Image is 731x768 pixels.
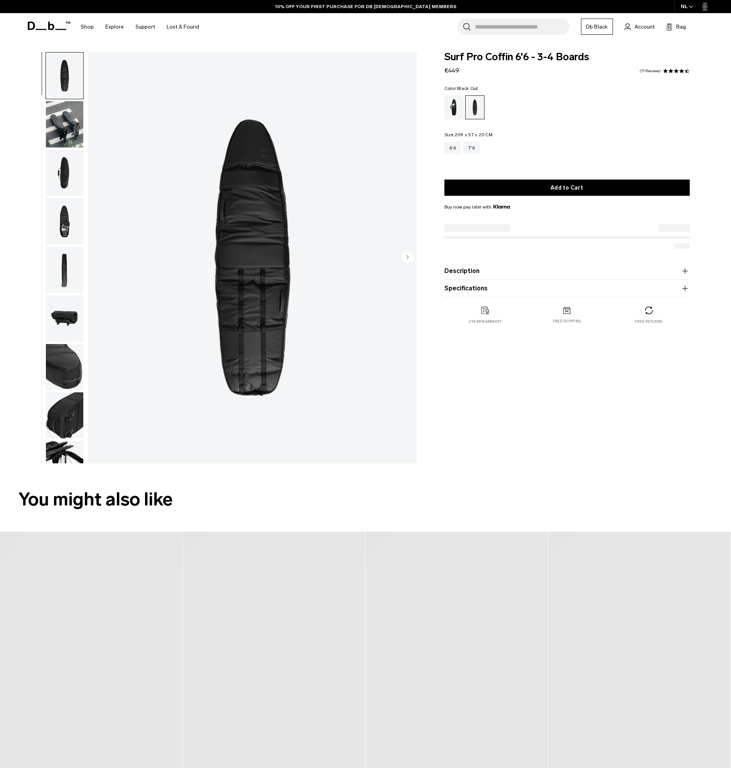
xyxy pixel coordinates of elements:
[444,284,690,293] button: Specifications
[46,150,83,196] img: Surf Pro Coffin 6'6 - 3-4 Boards
[46,101,84,148] button: Surf Pro Coffin 6'6 - 3-4 Boards
[676,23,686,31] span: Bag
[46,149,84,197] button: Surf Pro Coffin 6'6 - 3-4 Boards
[444,142,461,154] a: 6’6
[46,441,83,487] img: Surf Pro Coffin 6'6 - 3-4 Boards
[444,95,464,119] a: Db x New Amsterdam Surf Association
[469,319,502,324] p: 2 year warranty
[46,198,84,245] button: Surf Pro Coffin 6'6 - 3-4 Boards
[46,392,84,439] button: Surf Pro Coffin 6'6 - 3-4 Boards
[46,344,83,390] img: Surf Pro Coffin 6'6 - 3-4 Boards
[444,180,690,196] button: Add to Cart
[444,266,690,276] button: Description
[444,132,493,137] legend: Size:
[635,319,662,324] p: Free returns
[105,13,124,41] a: Explore
[444,203,510,210] span: Buy now pay later with
[444,52,690,62] span: Surf Pro Coffin 6'6 - 3-4 Boards
[167,13,199,41] a: Lost & Found
[46,344,84,391] button: Surf Pro Coffin 6'6 - 3-4 Boards
[493,205,510,209] img: {"height" => 20, "alt" => "Klarna"}
[444,86,478,91] legend: Color:
[463,142,480,154] a: 7'6
[457,86,478,91] span: Black Out
[402,251,413,264] button: Next slide
[75,13,205,41] nav: Main Navigation
[275,3,456,10] a: 10% OFF YOUR FIRST PURCHASE FOR DB [DEMOGRAPHIC_DATA] MEMBERS
[455,132,493,137] span: 209 x 57 x 20 CM
[88,52,417,463] li: 1 / 10
[46,246,84,293] button: Surf Pro Coffin 6'6 - 3-4 Boards
[46,52,84,99] button: Surf Pro Coffin 6'6 - 3-4 Boards
[135,13,155,41] a: Support
[625,22,655,31] a: Account
[553,319,581,324] p: Free shipping
[46,441,84,488] button: Surf Pro Coffin 6'6 - 3-4 Boards
[46,101,83,147] img: Surf Pro Coffin 6'6 - 3-4 Boards
[444,67,459,74] span: €449
[640,69,661,73] a: 71 reviews
[88,52,417,463] img: Surf Pro Coffin 6'6 - 3-4 Boards
[46,198,83,244] img: Surf Pro Coffin 6'6 - 3-4 Boards
[465,95,485,119] a: Black Out
[46,247,83,293] img: Surf Pro Coffin 6'6 - 3-4 Boards
[19,486,712,513] h2: You might also like
[81,13,94,41] a: Shop
[46,295,83,342] img: Surf Pro Coffin 6'6 - 3-4 Boards
[666,22,686,31] button: Bag
[46,53,83,99] img: Surf Pro Coffin 6'6 - 3-4 Boards
[46,392,83,439] img: Surf Pro Coffin 6'6 - 3-4 Boards
[46,295,84,342] button: Surf Pro Coffin 6'6 - 3-4 Boards
[635,23,655,31] span: Account
[581,19,613,35] a: Db Black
